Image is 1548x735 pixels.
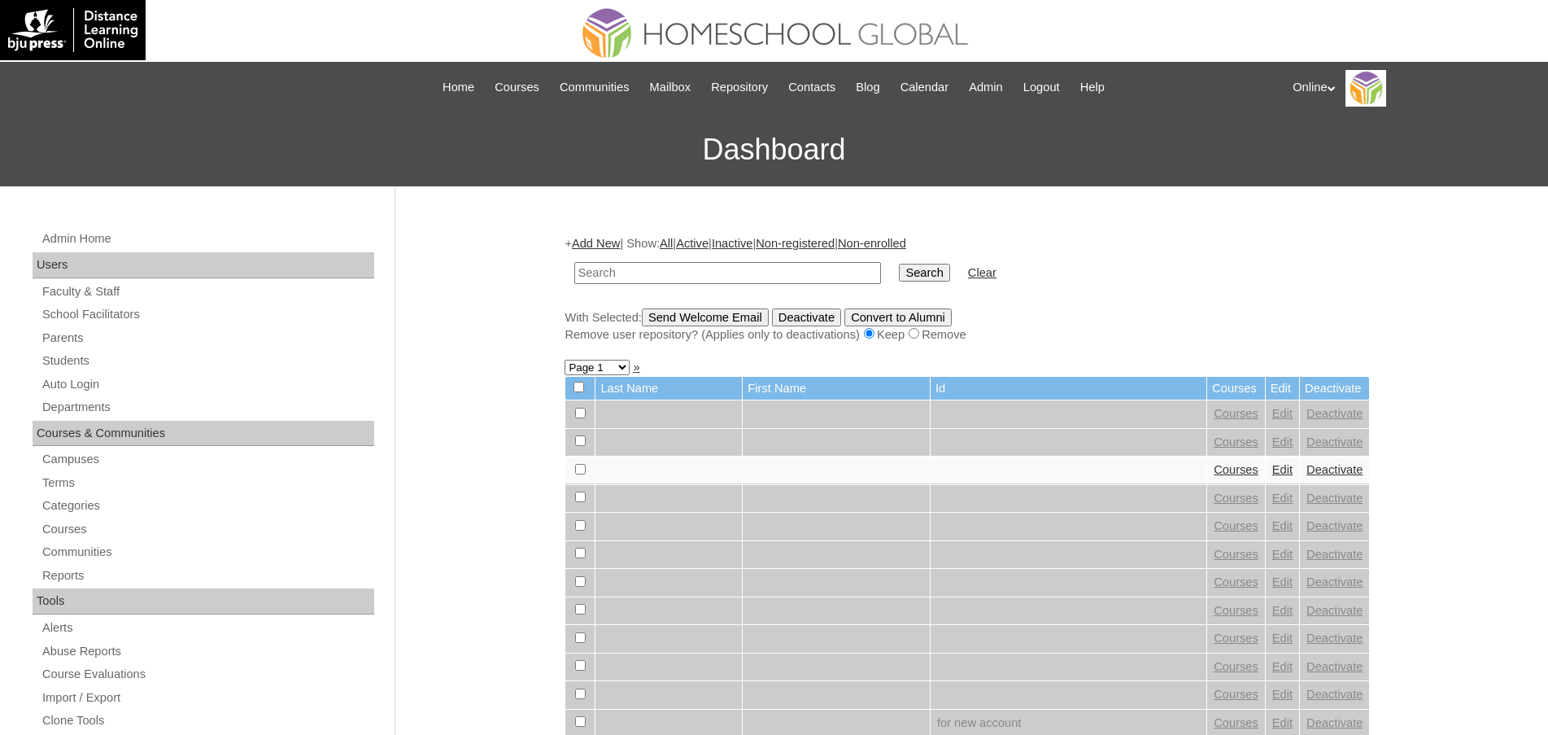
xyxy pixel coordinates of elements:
a: Calendar [892,78,957,97]
a: Courses [1214,463,1258,476]
a: Contacts [780,78,844,97]
a: Reports [41,566,374,586]
div: Remove user repository? (Applies only to deactivations) Keep Remove [565,326,1370,343]
a: Repository [703,78,776,97]
a: Clone Tools [41,711,374,731]
input: Search [899,264,949,282]
span: Calendar [900,78,948,97]
a: Edit [1272,575,1293,588]
a: Campuses [41,449,374,470]
a: Communities [41,542,374,562]
a: Admin Home [41,229,374,249]
a: Non-registered [756,237,835,250]
a: Faculty & Staff [41,282,374,302]
a: Courses [1214,604,1258,617]
h3: Dashboard [8,113,1540,186]
a: Inactive [712,237,753,250]
td: Edit [1266,377,1299,400]
a: Students [41,351,374,371]
a: Clear [968,266,996,279]
a: Courses [1214,632,1258,645]
a: Edit [1272,716,1293,729]
a: Edit [1272,407,1293,420]
a: Abuse Reports [41,641,374,662]
a: Alerts [41,618,374,638]
a: Help [1072,78,1113,97]
a: Courses [1214,435,1258,448]
td: First Name [743,377,930,400]
div: + | Show: | | | | [565,235,1370,343]
a: Deactivate [1306,519,1363,532]
a: Edit [1272,688,1293,701]
a: Departments [41,397,374,418]
a: Deactivate [1306,492,1363,505]
span: Admin [969,78,1003,97]
a: Deactivate [1306,688,1363,701]
img: logo-white.png [8,8,137,52]
a: » [633,361,639,374]
span: Mailbox [650,78,691,97]
input: Send Welcome Email [642,308,769,326]
a: Courses [1214,492,1258,505]
a: Courses [1214,688,1258,701]
a: Blog [848,78,887,97]
td: Last Name [595,377,742,400]
a: Courses [1214,575,1258,588]
a: Deactivate [1306,604,1363,617]
span: Courses [495,78,539,97]
a: Terms [41,473,374,493]
a: Categories [41,496,374,516]
a: Deactivate [1306,632,1363,645]
span: Communities [560,78,630,97]
span: Blog [856,78,879,97]
td: Deactivate [1300,377,1369,400]
a: Courses [1214,519,1258,532]
a: Edit [1272,632,1293,645]
a: Courses [1214,548,1258,561]
a: Parents [41,328,374,348]
a: All [660,237,673,250]
a: Edit [1272,492,1293,505]
td: Id [931,377,1206,400]
a: Admin [961,78,1011,97]
a: Edit [1272,519,1293,532]
a: Edit [1272,435,1293,448]
a: Course Evaluations [41,664,374,685]
div: Courses & Communities [33,421,374,447]
img: Online Academy [1345,70,1386,107]
input: Deactivate [772,308,841,326]
a: Communities [552,78,638,97]
a: Edit [1272,463,1293,476]
a: Edit [1272,604,1293,617]
a: Deactivate [1306,575,1363,588]
a: Auto Login [41,374,374,395]
input: Convert to Alumni [844,308,952,326]
span: Help [1080,78,1105,97]
a: Deactivate [1306,407,1363,420]
a: Import / Export [41,688,374,708]
a: Deactivate [1306,463,1363,476]
div: With Selected: [565,308,1370,343]
a: Deactivate [1306,435,1363,448]
a: Courses [486,78,547,97]
a: Edit [1272,660,1293,673]
span: Contacts [788,78,835,97]
div: Tools [33,588,374,615]
a: School Facilitators [41,304,374,325]
span: Home [443,78,474,97]
a: Courses [1214,716,1258,729]
span: Repository [711,78,768,97]
a: Edit [1272,548,1293,561]
a: Logout [1015,78,1068,97]
a: Active [676,237,709,250]
a: Deactivate [1306,548,1363,561]
a: Courses [1214,407,1258,420]
a: Mailbox [642,78,700,97]
td: Courses [1207,377,1265,400]
div: Online [1293,70,1532,107]
a: Courses [41,519,374,540]
a: Deactivate [1306,660,1363,673]
input: Search [574,262,881,284]
div: Users [33,252,374,278]
a: Courses [1214,660,1258,673]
